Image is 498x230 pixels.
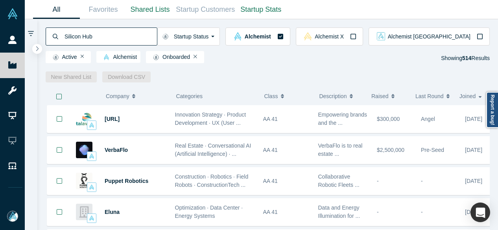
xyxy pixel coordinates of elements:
img: Mia Scott's Account [7,211,18,222]
span: Last Round [415,88,444,104]
span: Onboarded [149,54,190,60]
div: AA 41 [263,168,310,195]
a: Favorites [80,0,127,19]
span: Empowering brands and the ... [318,111,367,126]
a: Shared Lists [127,0,173,19]
button: Bookmark [47,137,72,164]
a: Eluna [105,209,120,215]
button: Raised [371,88,407,104]
span: Pre-Seed [421,147,444,153]
span: Angel [421,116,435,122]
span: Alchemist [GEOGRAPHIC_DATA] [388,34,470,39]
div: AA 41 [263,106,310,133]
span: - [377,178,379,184]
img: alchemist_aj Vault Logo [377,32,385,40]
span: Real Estate · Conversational AI (Artificial Intelligence) · ... [175,142,251,157]
span: [DATE] [465,178,482,184]
button: Last Round [415,88,451,104]
img: alchemist Vault Logo [89,153,94,159]
span: VerbaFlo is to real estate ... [318,142,363,157]
a: Startup Customers [173,0,238,19]
span: [DATE] [465,116,482,122]
span: Innovation Strategy · Product Development · UX (User ... [175,111,246,126]
img: alchemist Vault Logo [89,184,94,190]
img: Alchemist Vault Logo [7,8,18,19]
img: Startup status [53,54,59,60]
button: Class [264,88,307,104]
span: Active [49,54,77,60]
span: - [377,209,379,215]
input: Search by company name, class, customer, one-liner or category [64,27,157,46]
img: Eluna's Logo [76,204,92,220]
img: alchemist Vault Logo [89,122,94,128]
div: AA 41 [263,199,310,226]
button: Remove Filter [81,54,84,59]
span: Class [264,88,278,104]
button: Description [319,88,363,104]
span: $2,500,000 [377,147,404,153]
img: Startup status [153,54,159,60]
span: - [421,209,423,215]
span: Collaborative Robotic Fleets ... [318,173,360,188]
button: Bookmark [47,199,72,226]
a: [URL] [105,116,120,122]
span: [DATE] [465,147,482,153]
button: Remove Filter [194,54,197,59]
img: alchemist Vault Logo [103,54,109,60]
span: $300,000 [377,116,400,122]
div: AA 41 [263,137,310,164]
img: Puppet Robotics's Logo [76,173,92,189]
a: VerbaFlo [105,147,128,153]
button: Bookmark [47,105,72,133]
span: Alchemist [100,54,137,60]
img: alchemist Vault Logo [234,32,242,40]
img: Startup status [162,33,168,40]
span: Raised [371,88,389,104]
button: Startup Status [157,27,220,46]
button: alchemistx Vault LogoAlchemist X [296,27,363,46]
a: Puppet Robotics [105,178,148,184]
button: Company [106,88,164,104]
span: Company [106,88,129,104]
span: Alchemist X [315,34,344,39]
img: Talawa.ai's Logo [76,111,92,127]
button: Joined [459,88,484,104]
img: alchemist Vault Logo [89,215,94,221]
img: VerbaFlo's Logo [76,142,92,158]
a: All [33,0,80,19]
span: [DATE] [465,209,482,215]
button: New Shared List [46,71,97,82]
img: alchemistx Vault Logo [304,32,312,40]
span: Data and Energy Illumination for ... [318,204,360,219]
button: alchemist_aj Vault LogoAlchemist [GEOGRAPHIC_DATA] [369,27,490,46]
strong: 514 [462,55,471,61]
a: Startup Stats [238,0,284,19]
button: Download CSV [102,71,151,82]
span: Description [319,88,347,104]
span: - [421,178,423,184]
button: Bookmark [47,168,72,195]
span: Showing Results [441,55,490,61]
span: Categories [176,93,203,99]
a: Report a bug! [486,92,498,128]
span: Optimization · Data Center · Energy Systems [175,204,243,219]
span: Construction · Robotics · Field Robots · ConstructionTech ... [175,173,249,188]
button: alchemist Vault LogoAlchemist [225,27,290,46]
span: Alchemist [245,34,271,39]
span: Joined [459,88,476,104]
